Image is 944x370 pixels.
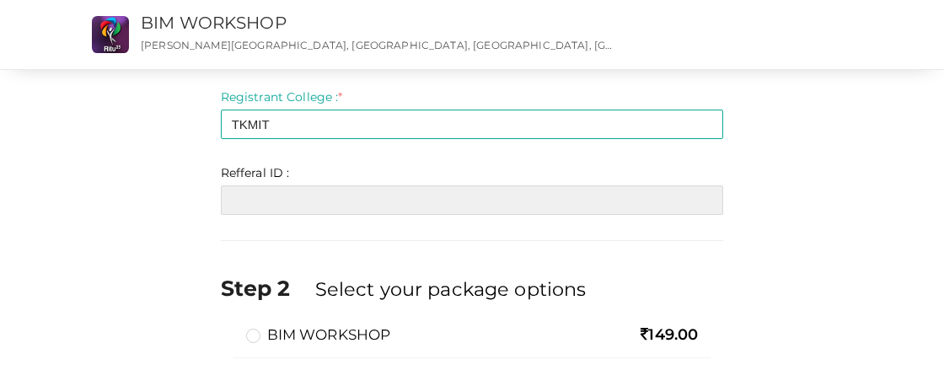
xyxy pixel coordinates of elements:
[141,13,287,33] a: BIM WORKSHOP
[221,273,312,303] label: Step 2
[246,324,391,345] label: BIM WORKSHOP
[92,16,129,53] img: 0VZNMMIH_small.png
[221,164,290,181] label: Refferal ID :
[141,38,613,52] p: [PERSON_NAME][GEOGRAPHIC_DATA], [GEOGRAPHIC_DATA], [GEOGRAPHIC_DATA], [GEOGRAPHIC_DATA], [GEOGRAP...
[641,325,698,344] span: 149.00
[221,88,343,105] label: Registrant College :
[315,276,587,303] label: Select your package options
